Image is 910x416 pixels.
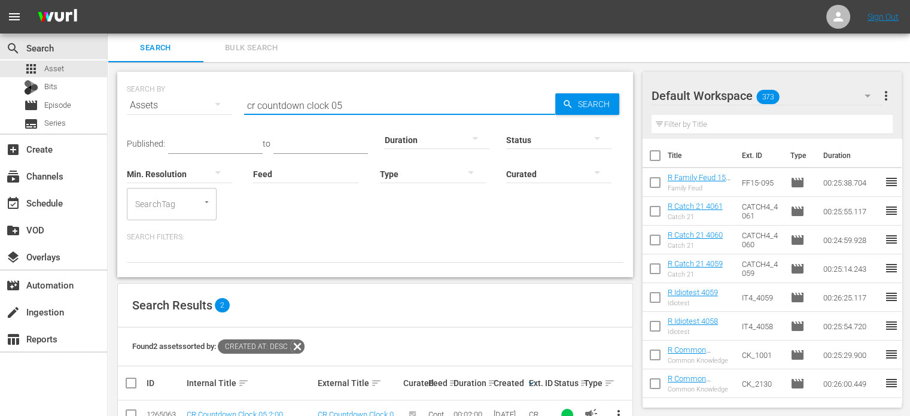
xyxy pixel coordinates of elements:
[668,357,732,365] div: Common Knowledge
[884,318,898,333] span: reorder
[818,341,884,369] td: 00:25:29.900
[790,348,804,362] span: Episode
[884,290,898,304] span: reorder
[403,378,424,388] div: Curated
[818,226,884,254] td: 00:24:59.928
[668,345,724,363] a: R Common Knowledge 1001
[6,278,20,293] span: Automation
[756,84,779,110] span: 373
[668,317,718,326] a: R Idiotest 4058
[555,93,619,115] button: Search
[884,175,898,189] span: reorder
[737,283,785,312] td: IT4_4059
[318,376,400,390] div: External Title
[573,93,619,115] span: Search
[494,376,525,390] div: Created
[132,342,305,351] span: Found 2 assets sorted by:
[884,232,898,247] span: reorder
[668,230,723,239] a: R Catch 21 4060
[878,81,893,110] button: more_vert
[790,262,804,276] span: Episode
[187,376,314,390] div: Internal Title
[668,184,732,192] div: Family Feud
[668,173,731,191] a: R Family Feud 15-095
[668,202,723,211] a: R Catch 21 4061
[371,378,382,388] span: sort
[668,374,724,392] a: R Common Knowledge 2130
[6,196,20,211] span: Schedule
[790,175,804,190] span: Episode
[24,62,38,76] span: Asset
[6,223,20,238] span: VOD
[215,298,230,312] span: 2
[453,376,489,390] div: Duration
[6,305,20,320] span: Ingestion
[668,271,723,278] div: Catch 21
[737,341,785,369] td: CK_1001
[818,254,884,283] td: 00:25:14.243
[652,79,882,113] div: Default Workspace
[878,89,893,103] span: more_vert
[584,376,601,390] div: Type
[790,319,804,333] span: Episode
[737,168,785,197] td: FF15-095
[737,369,785,398] td: CK_2130
[884,261,898,275] span: reorder
[127,232,623,242] p: Search Filters:
[553,376,580,390] div: Status
[44,99,71,111] span: Episode
[668,288,718,297] a: R Idiotest 4059
[428,376,449,390] div: Feed
[528,378,550,388] div: Ext. ID
[668,299,718,307] div: Idiotest
[737,254,785,283] td: CATCH4_4059
[201,196,212,208] button: Open
[818,283,884,312] td: 00:26:25.117
[868,12,899,22] a: Sign Out
[668,139,735,172] th: Title
[24,117,38,131] span: Series
[6,41,20,56] span: Search
[815,139,887,172] th: Duration
[790,233,804,247] span: Episode
[127,89,232,122] div: Assets
[580,378,591,388] span: sort
[818,369,884,398] td: 00:26:00.449
[6,332,20,347] span: Reports
[24,98,38,113] span: Episode
[790,204,804,218] span: Episode
[884,204,898,218] span: reorder
[790,376,804,391] span: Episode
[44,63,64,75] span: Asset
[668,242,723,250] div: Catch 21
[818,312,884,341] td: 00:25:54.720
[115,41,196,55] span: Search
[818,168,884,197] td: 00:25:38.704
[526,378,537,388] span: keyboard_arrow_down
[668,328,718,336] div: Idiotest
[737,226,785,254] td: CATCH4_4060
[818,197,884,226] td: 00:25:55.117
[29,3,86,31] img: ans4CAIJ8jUAAAAAAAAAAAAAAAAAAAAAAAAgQb4GAAAAAAAAAAAAAAAAAAAAAAAAJMjXAAAAAAAAAAAAAAAAAAAAAAAAgAT5G...
[7,10,22,24] span: menu
[668,259,723,268] a: R Catch 21 4059
[263,139,270,148] span: to
[884,347,898,362] span: reorder
[238,378,249,388] span: sort
[735,139,783,172] th: Ext. ID
[6,250,20,265] span: Overlays
[147,378,183,388] div: ID
[884,376,898,390] span: reorder
[737,312,785,341] td: IT4_4058
[211,41,292,55] span: Bulk Search
[783,139,815,172] th: Type
[44,81,57,93] span: Bits
[488,378,498,388] span: sort
[6,142,20,157] span: Create
[6,169,20,184] span: Channels
[218,339,290,354] span: Created At: desc
[790,290,804,305] span: Episode
[24,80,38,95] div: Bits
[449,378,459,388] span: sort
[737,197,785,226] td: CATCH4_4061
